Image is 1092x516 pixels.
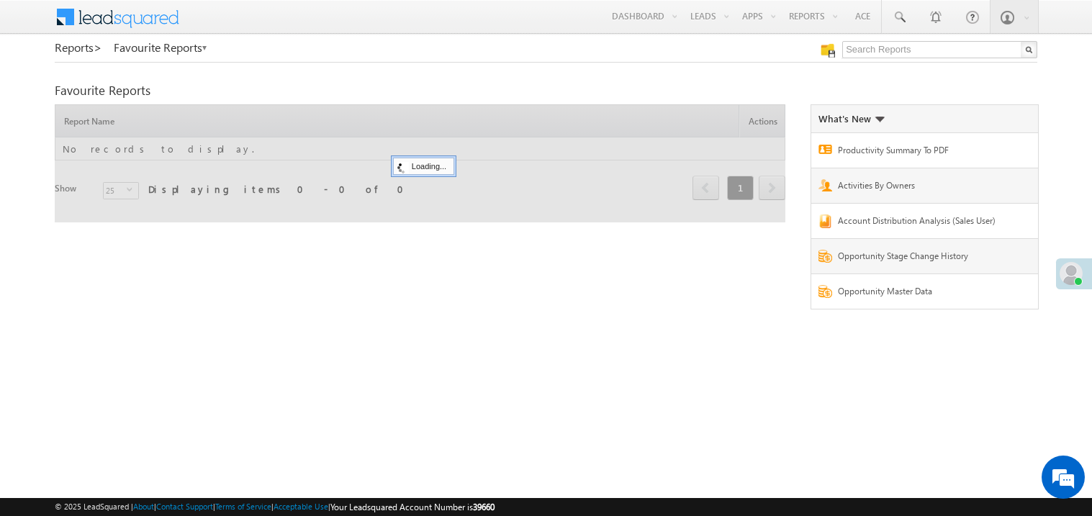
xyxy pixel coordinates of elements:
[838,144,1006,160] a: Productivity Summary To PDF
[55,500,495,514] span: © 2025 LeadSquared | | | | |
[818,285,832,298] img: Report
[393,158,454,175] div: Loading...
[818,112,885,125] div: What's New
[818,145,832,154] img: Report
[838,179,1006,196] a: Activities By Owners
[473,502,495,512] span: 39660
[821,43,835,58] img: Manage all your saved reports!
[838,285,1006,302] a: Opportunity Master Data
[818,250,832,263] img: Report
[215,502,271,511] a: Terms of Service
[94,39,102,55] span: >
[838,214,1006,231] a: Account Distribution Analysis (Sales User)
[838,250,1006,266] a: Opportunity Stage Change History
[156,502,213,511] a: Contact Support
[330,502,495,512] span: Your Leadsquared Account Number is
[55,41,102,54] a: Reports>
[133,502,154,511] a: About
[274,502,328,511] a: Acceptable Use
[875,117,885,122] img: What's new
[114,41,208,54] a: Favourite Reports
[818,179,832,191] img: Report
[55,84,1037,97] div: Favourite Reports
[818,214,832,228] img: Report
[842,41,1037,58] input: Search Reports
